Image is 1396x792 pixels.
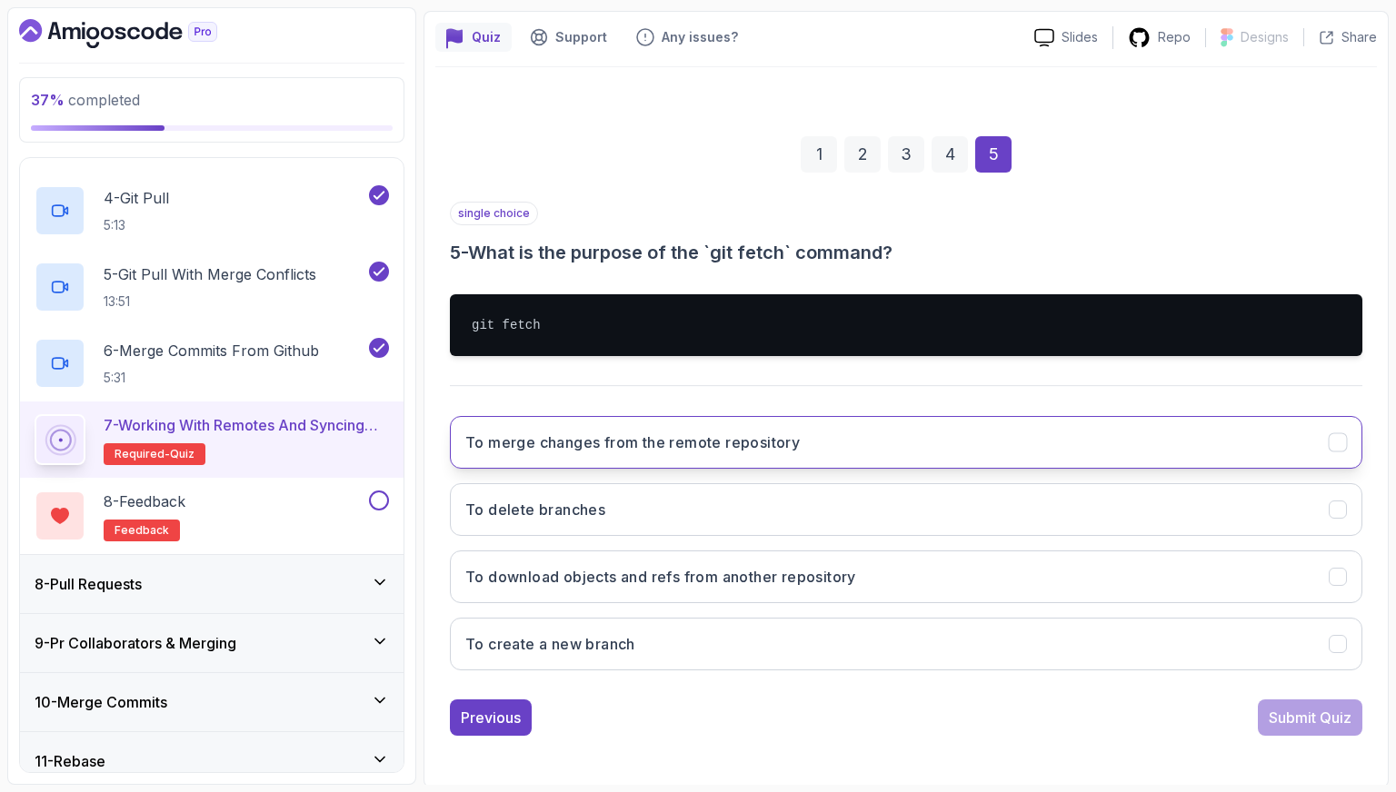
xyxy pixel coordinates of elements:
p: Designs [1241,28,1289,46]
p: Quiz [472,28,501,46]
h3: To delete branches [465,499,605,520]
pre: git fetch [450,294,1362,356]
span: feedback [115,523,169,538]
a: Dashboard [19,19,259,48]
button: Support button [519,23,618,52]
h3: 11 - Rebase [35,750,105,772]
button: To create a new branch [450,618,1362,670]
button: To merge changes from the remote repository [450,416,1362,469]
p: Slides [1062,28,1098,46]
p: Share [1341,28,1377,46]
button: To delete branches [450,483,1362,536]
p: Any issues? [662,28,738,46]
p: 7 - Working with Remotes and Syncing Quiz [104,414,389,436]
div: 4 [932,136,968,173]
p: 5:13 [104,216,169,234]
h3: To download objects and refs from another repository [465,566,856,588]
p: 8 - Feedback [104,490,185,512]
button: 11-Rebase [20,732,404,790]
h3: 10 - Merge Commits [35,691,167,713]
div: Previous [461,707,521,728]
div: 5 [975,136,1012,173]
p: Support [555,28,607,46]
span: completed [31,91,140,109]
div: 1 [801,136,837,173]
button: To download objects and refs from another repository [450,550,1362,603]
h3: 8 - Pull Requests [35,573,142,595]
p: 6 - Merge Commits From Github [104,340,319,361]
button: 6-Merge Commits From Github5:31 [35,338,389,389]
h3: To merge changes from the remote repository [465,431,800,453]
h3: To create a new branch [465,633,635,655]
span: quiz [170,447,194,461]
p: Repo [1158,28,1191,46]
h3: 9 - Pr Collaborators & Merging [35,632,236,654]
button: quiz button [435,23,512,52]
button: Share [1303,28,1377,46]
a: Slides [1020,28,1112,47]
button: Previous [450,699,532,736]
button: 7-Working with Remotes and Syncing QuizRequired-quiz [35,414,389,465]
p: single choice [450,202,538,225]
button: Submit Quiz [1258,699,1362,736]
a: Repo [1113,26,1205,49]
h3: 5 - What is the purpose of the `git fetch` command? [450,240,1362,265]
p: 13:51 [104,292,316,311]
span: Required- [115,447,170,461]
p: 5:31 [104,369,319,387]
p: 5 - Git Pull With Merge Conflicts [104,263,316,285]
button: 8-Feedbackfeedback [35,490,389,541]
button: 9-Pr Collaborators & Merging [20,614,404,672]
div: 2 [844,136,881,173]
span: 37 % [31,91,65,109]
button: 4-Git Pull5:13 [35,185,389,236]
div: Submit Quiz [1269,707,1351,728]
button: 5-Git Pull With Merge Conflicts13:51 [35,262,389,312]
button: 8-Pull Requests [20,555,404,613]
button: Feedback button [625,23,749,52]
div: 3 [888,136,924,173]
p: 4 - Git Pull [104,187,169,209]
button: 10-Merge Commits [20,673,404,731]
